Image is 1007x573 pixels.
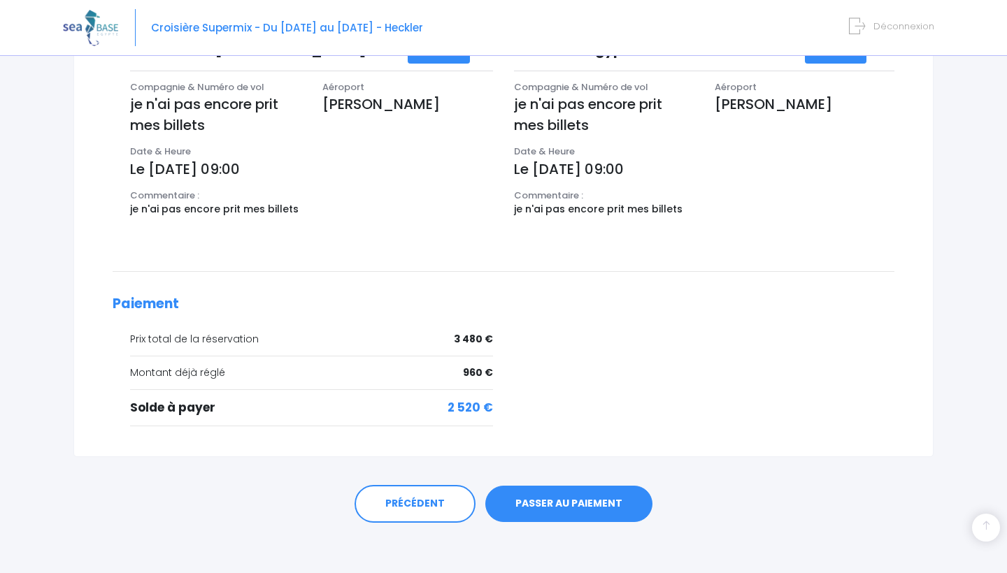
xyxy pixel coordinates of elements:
p: [PERSON_NAME] [715,94,894,115]
span: Date & Heure [514,145,575,158]
span: 960 € [463,365,493,380]
span: Commentaire : [514,189,583,202]
a: PRÉCÉDENT [355,485,476,523]
p: [PERSON_NAME] [322,94,494,115]
a: PASSER AU PAIEMENT [485,486,652,522]
span: Aéroport [322,80,364,94]
h2: Paiement [113,296,894,312]
span: 3 480 € [454,332,493,347]
span: Commentaire : [130,189,199,202]
p: je n'ai pas encore prit mes billets [514,202,894,217]
span: 2 520 € [448,399,493,417]
p: je n'ai pas encore prit mes billets [130,94,301,136]
span: Déconnexion [873,20,934,33]
span: Compagnie & Numéro de vol [130,80,264,94]
p: je n'ai pas encore prit mes billets [514,94,694,136]
div: Montant déjà réglé [130,365,493,380]
span: Aéroport [715,80,757,94]
span: Date & Heure [130,145,191,158]
span: Croisière Supermix - Du [DATE] au [DATE] - Heckler [151,20,423,35]
p: je n'ai pas encore prit mes billets [130,202,493,217]
div: Solde à payer [130,399,493,417]
p: Le [DATE] 09:00 [130,159,493,180]
span: Compagnie & Numéro de vol [514,80,648,94]
h3: Arrivée en [GEOGRAPHIC_DATA] [120,43,408,59]
p: Le [DATE] 09:00 [514,159,894,180]
div: Prix total de la réservation [130,332,493,347]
